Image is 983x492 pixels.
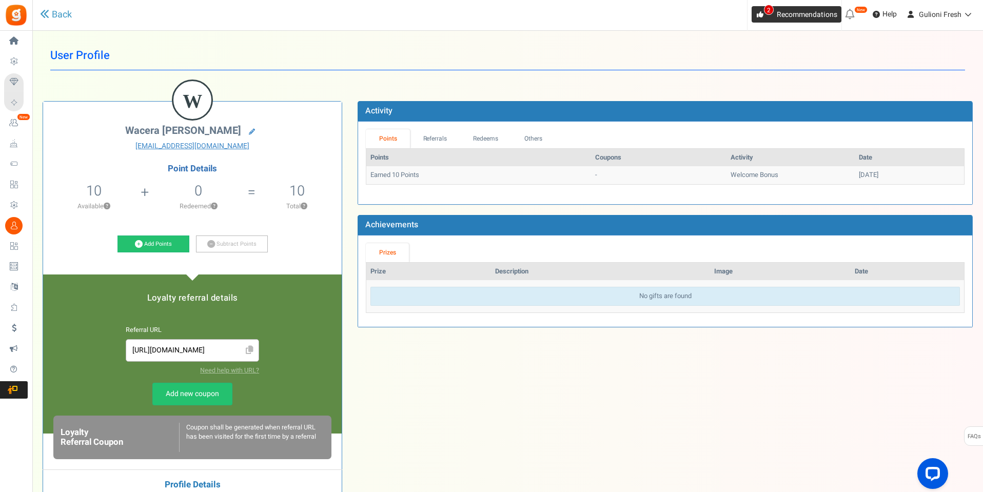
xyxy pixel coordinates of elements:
[919,9,961,20] span: Gulioni Fresh
[152,383,232,405] a: Add new coupon
[460,129,512,148] a: Redeems
[366,243,409,262] a: Prizes
[194,183,202,199] h5: 0
[591,166,726,184] td: -
[854,6,868,13] em: New
[366,129,410,148] a: Points
[126,327,259,334] h6: Referral URL
[859,170,960,180] div: [DATE]
[4,114,28,132] a: New
[86,181,102,201] span: 10
[511,129,555,148] a: Others
[710,263,851,281] th: Image
[104,203,110,210] button: ?
[591,149,726,167] th: Coupons
[48,202,140,211] p: Available
[241,342,258,360] span: Click to Copy
[200,366,259,375] a: Need help with URL?
[173,81,211,121] figcaption: W
[125,123,241,138] span: Wacera [PERSON_NAME]
[410,129,460,148] a: Referrals
[777,9,837,20] span: Recommendations
[179,423,324,452] div: Coupon shall be generated when referral URL has been visited for the first time by a referral
[51,480,334,490] h4: Profile Details
[752,6,841,23] a: 2 Recommendations
[61,428,179,447] h6: Loyalty Referral Coupon
[17,113,30,121] em: New
[51,141,334,151] a: [EMAIL_ADDRESS][DOMAIN_NAME]
[53,293,331,303] h5: Loyalty referral details
[117,235,189,253] a: Add Points
[366,263,490,281] th: Prize
[370,287,960,306] div: No gifts are found
[967,427,981,446] span: FAQs
[211,203,218,210] button: ?
[880,9,897,19] span: Help
[366,149,591,167] th: Points
[851,263,964,281] th: Date
[855,149,964,167] th: Date
[289,183,305,199] h5: 10
[365,105,392,117] b: Activity
[50,41,965,70] h1: User Profile
[726,166,855,184] td: Welcome Bonus
[365,219,418,231] b: Achievements
[5,4,28,27] img: Gratisfaction
[43,164,342,173] h4: Point Details
[301,203,307,210] button: ?
[726,149,855,167] th: Activity
[196,235,268,253] a: Subtract Points
[257,202,337,211] p: Total
[491,263,710,281] th: Description
[764,5,774,15] span: 2
[869,6,901,23] a: Help
[366,166,591,184] td: Earned 10 Points
[150,202,246,211] p: Redeemed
